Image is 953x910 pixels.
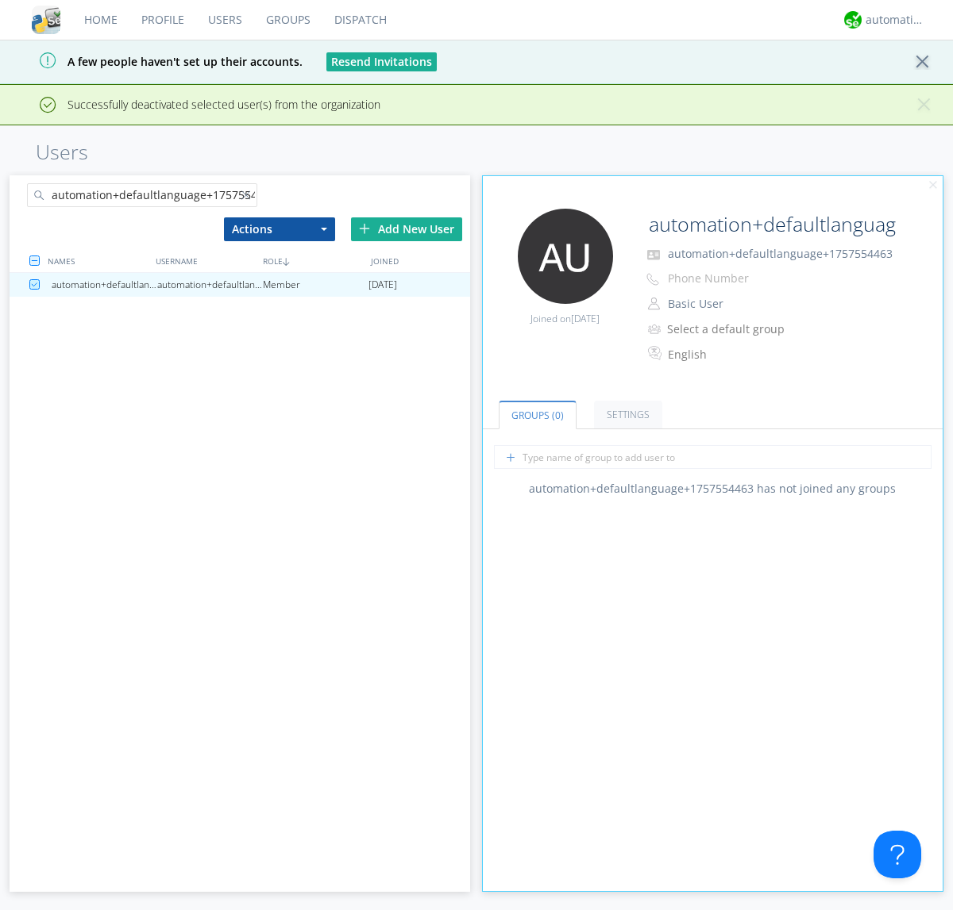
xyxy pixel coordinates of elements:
[483,481,943,497] div: automation+defaultlanguage+1757554463 has not joined any groups
[594,401,662,428] a: Settings
[648,318,663,340] img: icon-alert-users-thin-outline.svg
[351,217,462,241] div: Add New User
[10,273,470,297] a: automation+defaultlanguage+1757554463automation+defaultlanguage+1757554463Member[DATE]
[359,223,370,234] img: plus.svg
[499,401,577,429] a: Groups (0)
[44,249,151,272] div: NAMES
[368,273,397,297] span: [DATE]
[928,180,939,191] img: cancel.svg
[518,209,613,304] img: 373638.png
[668,246,893,261] span: automation+defaultlanguage+1757554463
[844,11,862,29] img: d2d01cd9b4174d08988066c6d424eccd
[326,52,437,71] button: Resend Invitations
[662,293,821,315] button: Basic User
[12,97,380,112] span: Successfully deactivated selected user(s) from the organization
[866,12,925,28] div: automation+atlas
[32,6,60,34] img: cddb5a64eb264b2086981ab96f4c1ba7
[874,831,921,878] iframe: Toggle Customer Support
[263,273,368,297] div: Member
[224,217,335,241] button: Actions
[571,312,600,325] span: [DATE]
[531,312,600,325] span: Joined on
[648,344,664,363] img: In groups with Translation enabled, this user's messages will be automatically translated to and ...
[157,273,263,297] div: automation+defaultlanguage+1757554463
[12,54,303,69] span: A few people haven't set up their accounts.
[668,347,801,363] div: English
[648,298,660,310] img: person-outline.svg
[27,183,257,207] input: Search users
[52,273,157,297] div: automation+defaultlanguage+1757554463
[667,321,800,337] div: Select a default group
[259,249,366,272] div: ROLE
[152,249,259,272] div: USERNAME
[642,209,899,240] input: Name
[646,273,659,286] img: phone-outline.svg
[367,249,474,272] div: JOINED
[494,445,932,469] input: Type name of group to add user to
